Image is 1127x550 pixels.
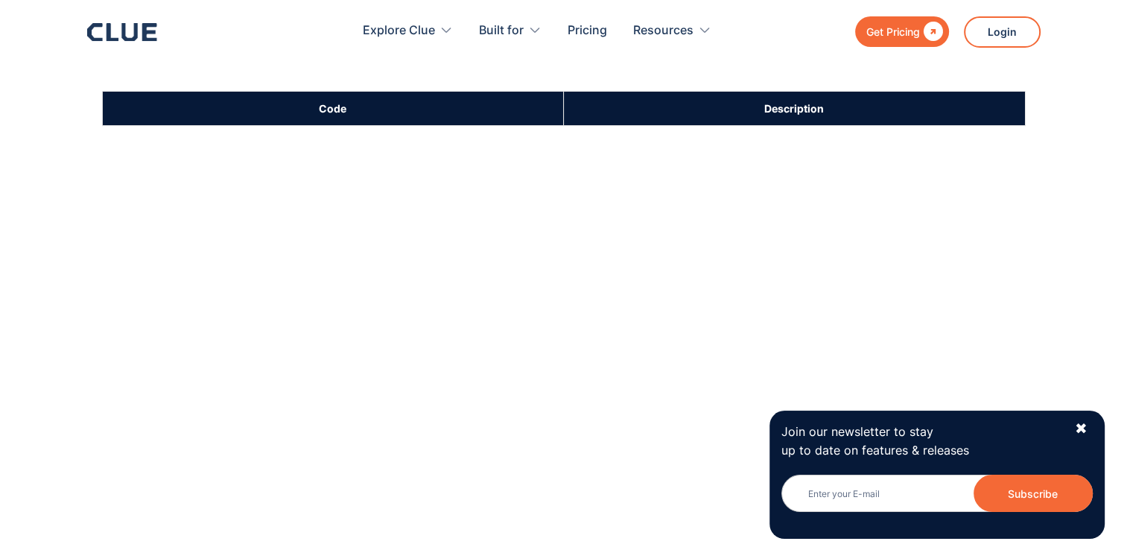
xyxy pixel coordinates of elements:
div: Get Pricing [866,22,920,41]
a: Pricing [568,7,607,54]
div: Built for [479,7,542,54]
th: Description [564,91,1026,125]
div: Explore Clue [363,7,453,54]
input: Subscribe [974,475,1093,512]
div: Resources [633,7,711,54]
p: ‍ [102,57,1026,75]
div: Built for [479,7,524,54]
a: Login [964,16,1041,48]
div: ✖ [1075,420,1088,438]
th: Code [102,91,564,125]
div: Explore Clue [363,7,435,54]
form: Newsletter [781,475,1093,527]
p: Join our newsletter to stay up to date on features & releases [781,423,1061,460]
div: Resources [633,7,693,54]
div:  [920,22,943,41]
input: Enter your E-mail [781,475,1093,512]
a: Get Pricing [855,16,949,47]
